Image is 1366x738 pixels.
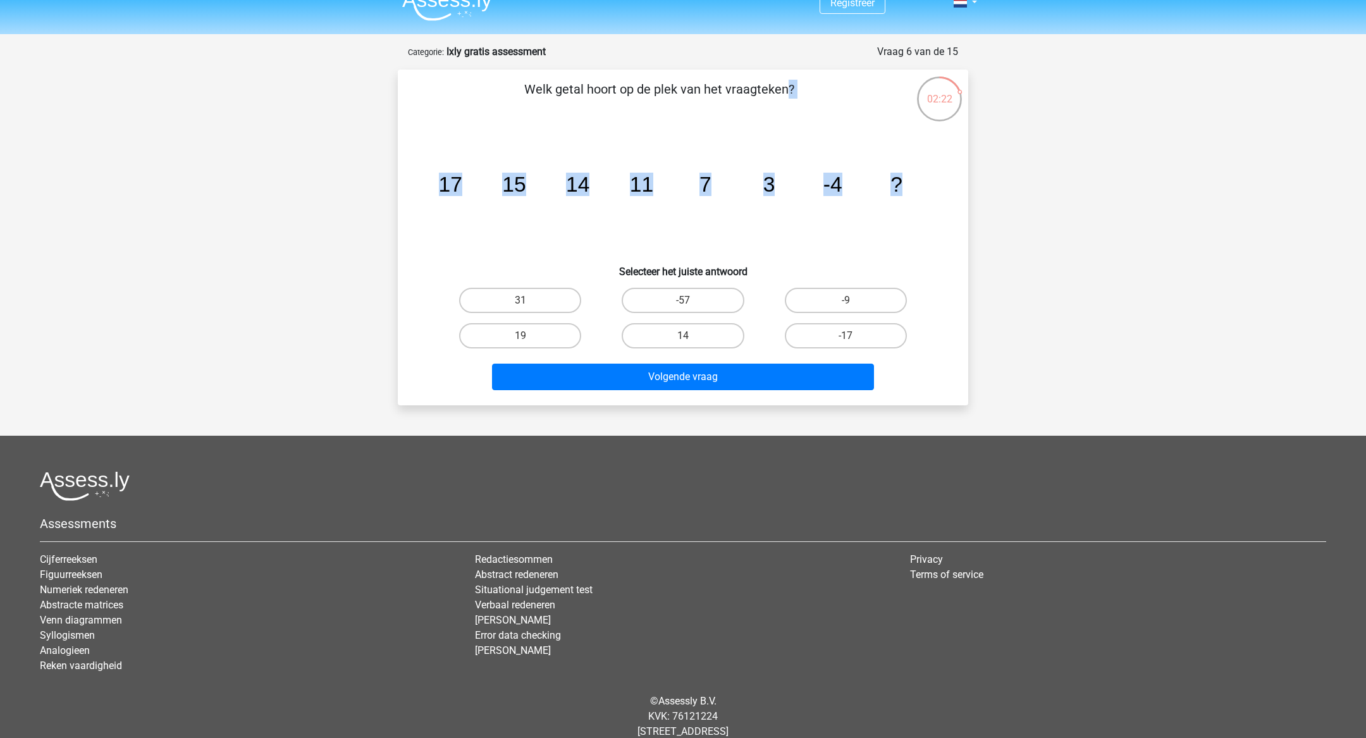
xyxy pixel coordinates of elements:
h5: Assessments [40,516,1326,531]
label: -57 [622,288,744,313]
a: Figuurreeksen [40,569,102,581]
tspan: 7 [699,173,711,196]
a: Redactiesommen [475,553,553,565]
strong: Ixly gratis assessment [446,46,546,58]
a: Error data checking [475,629,561,641]
tspan: 17 [439,173,462,196]
a: Venn diagrammen [40,614,122,626]
a: Numeriek redeneren [40,584,128,596]
a: Situational judgement test [475,584,593,596]
a: Abstracte matrices [40,599,123,611]
div: Vraag 6 van de 15 [877,44,958,59]
button: Volgende vraag [492,364,875,390]
tspan: 14 [566,173,589,196]
a: [PERSON_NAME] [475,644,551,656]
a: Verbaal redeneren [475,599,555,611]
tspan: 15 [502,173,526,196]
small: Categorie: [408,47,444,57]
a: Abstract redeneren [475,569,558,581]
a: Reken vaardigheid [40,660,122,672]
tspan: 11 [630,173,653,196]
label: -9 [785,288,907,313]
tspan: ? [890,173,902,196]
a: Cijferreeksen [40,553,97,565]
a: [PERSON_NAME] [475,614,551,626]
label: 19 [459,323,581,348]
div: 02:22 [916,75,963,107]
a: Privacy [910,553,943,565]
label: -17 [785,323,907,348]
p: Welk getal hoort op de plek van het vraagteken? [418,80,901,118]
tspan: -4 [823,173,842,196]
label: 31 [459,288,581,313]
h6: Selecteer het juiste antwoord [418,255,948,278]
label: 14 [622,323,744,348]
img: Assessly logo [40,471,130,501]
tspan: 3 [763,173,775,196]
a: Terms of service [910,569,983,581]
a: Analogieen [40,644,90,656]
a: Assessly B.V. [658,695,717,707]
a: Syllogismen [40,629,95,641]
